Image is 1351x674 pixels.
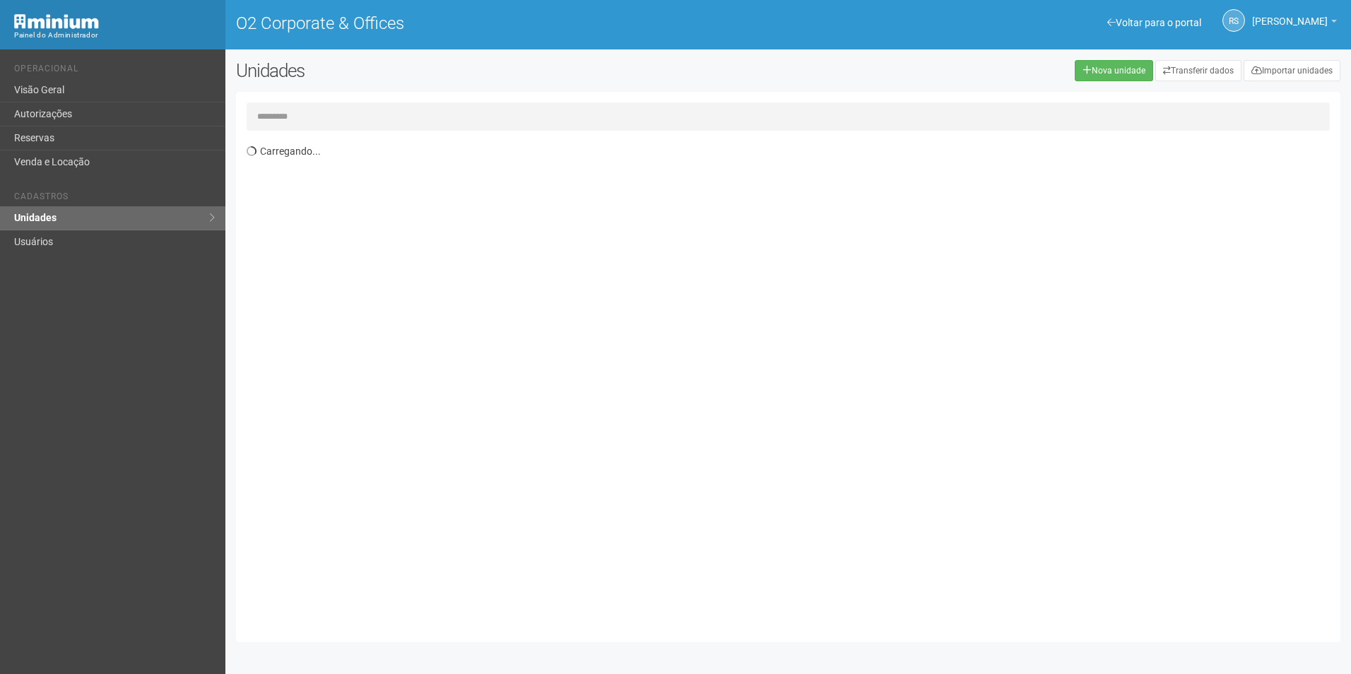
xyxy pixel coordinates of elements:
a: Voltar para o portal [1107,17,1201,28]
span: Rayssa Soares Ribeiro [1252,2,1328,27]
div: Painel do Administrador [14,29,215,42]
h2: Unidades [236,60,684,81]
a: [PERSON_NAME] [1252,18,1337,29]
li: Cadastros [14,191,215,206]
h1: O2 Corporate & Offices [236,14,778,32]
div: Carregando... [247,138,1340,632]
a: Transferir dados [1155,60,1241,81]
li: Operacional [14,64,215,78]
a: RS [1222,9,1245,32]
a: Importar unidades [1244,60,1340,81]
img: Minium [14,14,99,29]
a: Nova unidade [1075,60,1153,81]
